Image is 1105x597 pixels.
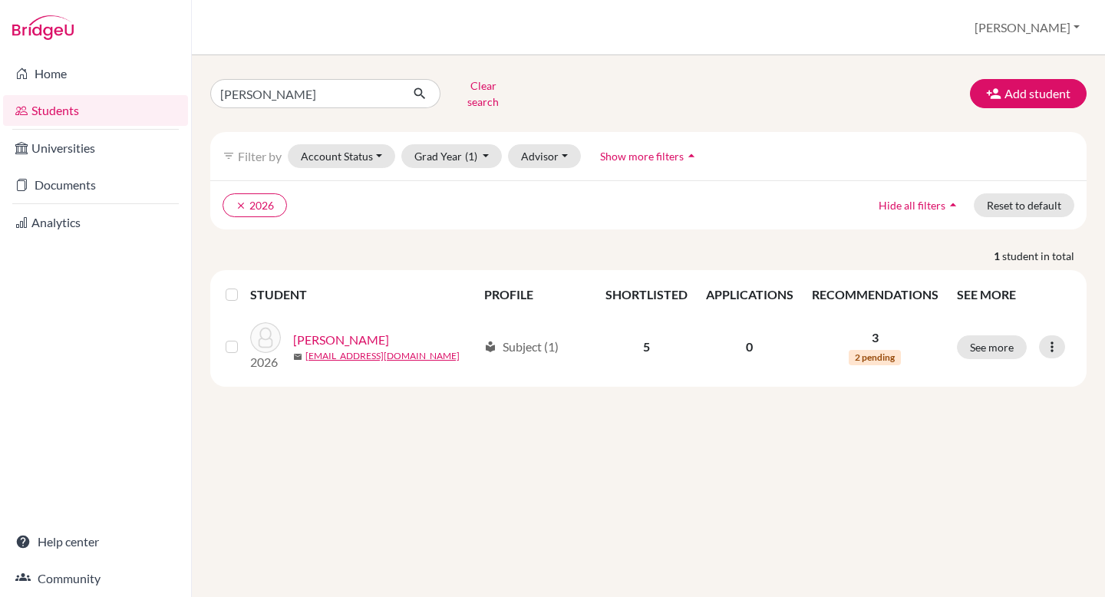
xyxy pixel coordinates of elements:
a: Community [3,563,188,594]
th: APPLICATIONS [697,276,803,313]
a: [EMAIL_ADDRESS][DOMAIN_NAME] [305,349,460,363]
td: 0 [697,313,803,381]
button: [PERSON_NAME] [968,13,1087,42]
a: Universities [3,133,188,163]
button: Show more filtersarrow_drop_up [587,144,712,168]
i: filter_list [223,150,235,162]
span: Filter by [238,149,282,163]
p: 3 [812,328,938,347]
button: See more [957,335,1027,359]
a: [PERSON_NAME] [293,331,389,349]
th: RECOMMENDATIONS [803,276,948,313]
a: Analytics [3,207,188,238]
a: Documents [3,170,188,200]
input: Find student by name... [210,79,401,108]
th: STUDENT [250,276,475,313]
a: Students [3,95,188,126]
a: Home [3,58,188,89]
img: Menuzzo, Giovanni [250,322,281,353]
span: mail [293,352,302,361]
a: Help center [3,526,188,557]
th: SEE MORE [948,276,1080,313]
button: Grad Year(1) [401,144,503,168]
button: Hide all filtersarrow_drop_up [866,193,974,217]
strong: 1 [994,248,1002,264]
i: arrow_drop_up [684,148,699,163]
span: Show more filters [600,150,684,163]
div: Subject (1) [484,338,559,356]
button: Account Status [288,144,395,168]
span: (1) [465,150,477,163]
th: PROFILE [475,276,596,313]
button: Reset to default [974,193,1074,217]
span: 2 pending [849,350,901,365]
p: 2026 [250,353,281,371]
button: Add student [970,79,1087,108]
th: SHORTLISTED [596,276,697,313]
i: arrow_drop_up [945,197,961,213]
button: Advisor [508,144,581,168]
span: student in total [1002,248,1087,264]
td: 5 [596,313,697,381]
span: Hide all filters [879,199,945,212]
img: Bridge-U [12,15,74,40]
button: Clear search [440,74,526,114]
span: local_library [484,341,496,353]
i: clear [236,200,246,211]
button: clear2026 [223,193,287,217]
